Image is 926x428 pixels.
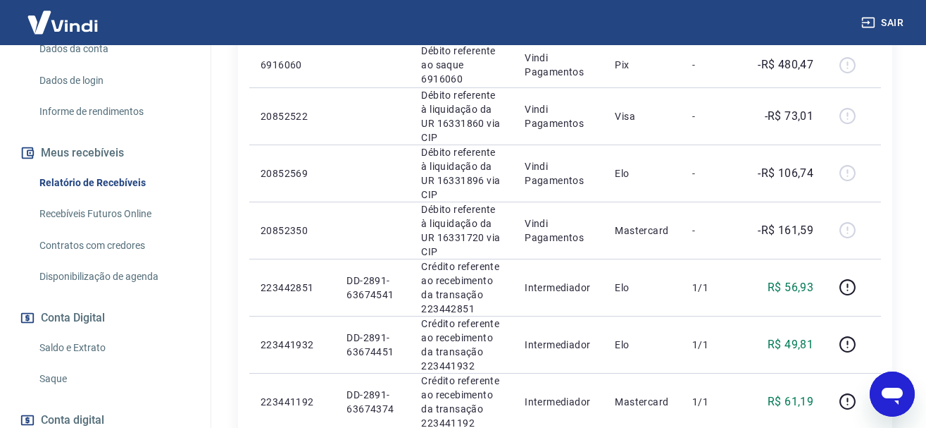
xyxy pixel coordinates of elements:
[34,334,194,362] a: Saldo e Extrato
[615,281,670,295] p: Elo
[421,145,502,202] p: Débito referente à liquidação da UR 16331896 via CIP
[261,224,324,238] p: 20852350
[525,102,592,130] p: Vindi Pagamentos
[421,44,502,86] p: Débito referente ao saque 6916060
[261,109,324,123] p: 20852522
[758,222,813,239] p: -R$ 161,59
[34,35,194,63] a: Dados da conta
[615,224,670,238] p: Mastercard
[758,165,813,182] p: -R$ 106,74
[692,395,734,409] p: 1/1
[525,395,592,409] p: Intermediador
[615,395,670,409] p: Mastercard
[768,279,813,296] p: R$ 56,93
[765,108,814,125] p: -R$ 73,01
[758,56,813,73] p: -R$ 480,47
[615,58,670,72] p: Pix
[692,109,734,123] p: -
[692,338,734,352] p: 1/1
[692,224,734,238] p: -
[615,338,670,352] p: Elo
[421,202,502,259] p: Débito referente à liquidação da UR 16331720 via CIP
[34,365,194,393] a: Saque
[261,281,324,295] p: 223442851
[261,166,324,181] p: 20852569
[34,66,194,95] a: Dados de login
[346,388,399,416] p: DD-2891-63674374
[615,166,670,181] p: Elo
[261,338,324,352] p: 223441932
[34,262,194,291] a: Disponibilização de agenda
[421,259,502,316] p: Crédito referente ao recebimento da transação 223442851
[34,169,194,197] a: Relatório de Recebíveis
[692,281,734,295] p: 1/1
[34,200,194,228] a: Recebíveis Futuros Online
[346,274,399,302] p: DD-2891-63674541
[525,51,592,79] p: Vindi Pagamentos
[615,109,670,123] p: Visa
[34,97,194,126] a: Informe de rendimentos
[525,281,592,295] p: Intermediador
[421,317,502,373] p: Crédito referente ao recebimento da transação 223441932
[525,338,592,352] p: Intermediador
[525,159,592,188] p: Vindi Pagamentos
[692,58,734,72] p: -
[17,1,108,44] img: Vindi
[768,393,813,410] p: R$ 61,19
[768,336,813,353] p: R$ 49,81
[525,216,592,245] p: Vindi Pagamentos
[17,302,194,334] button: Conta Digital
[261,58,324,72] p: 6916060
[261,395,324,409] p: 223441192
[870,372,915,417] iframe: Botão para abrir a janela de mensagens
[858,10,909,36] button: Sair
[421,88,502,145] p: Débito referente à liquidação da UR 16331860 via CIP
[346,331,399,359] p: DD-2891-63674451
[17,137,194,169] button: Meus recebíveis
[34,231,194,260] a: Contratos com credores
[692,166,734,181] p: -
